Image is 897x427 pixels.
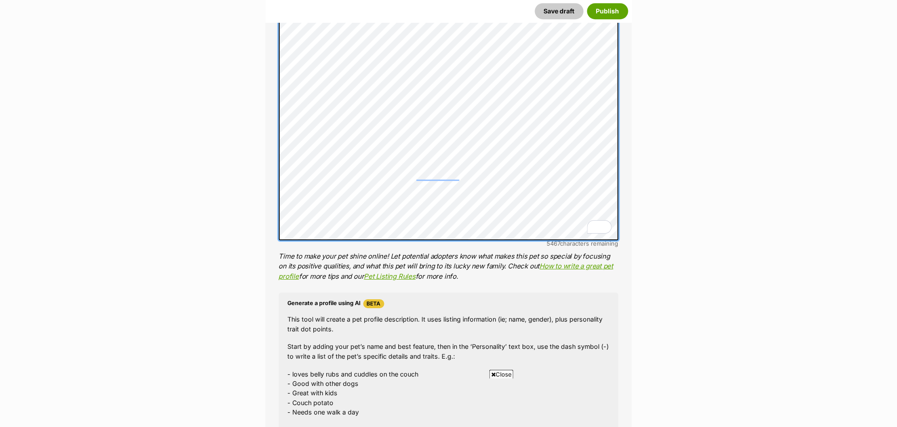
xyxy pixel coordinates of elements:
[364,272,416,280] a: Pet Listing Rules
[288,342,610,361] p: Start by adding your pet’s name and best feature, then in the ‘Personality’ text box, use the das...
[547,240,560,247] span: 5467
[363,299,384,308] span: Beta
[587,3,628,19] button: Publish
[279,251,619,282] p: Time to make your pet shine online! Let potential adopters know what makes this pet so special by...
[288,299,610,308] h4: Generate a profile using AI
[279,240,619,247] div: characters remaining
[279,262,614,280] a: How to write a great pet profile
[288,369,610,417] p: - loves belly rubs and cuddles on the couch - Good with other dogs - Great with kids - Couch pota...
[288,314,610,334] p: This tool will create a pet profile description. It uses listing information (ie; name, gender), ...
[535,3,584,19] button: Save draft
[286,382,611,423] iframe: Advertisement
[489,370,514,379] span: Close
